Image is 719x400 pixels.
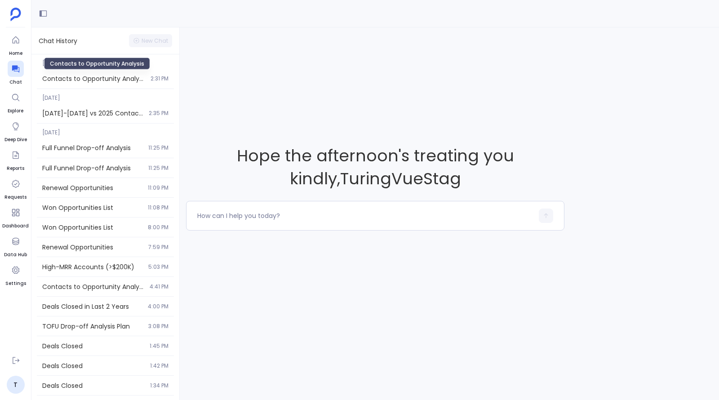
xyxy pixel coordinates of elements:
span: Chat [8,79,24,86]
span: Settings [5,280,26,287]
span: 5:03 PM [148,263,169,271]
span: 11:08 PM [148,204,169,211]
span: Deep Dive [4,136,27,143]
span: Reports [7,165,24,172]
span: 3:08 PM [148,323,169,330]
span: 1:34 PM [150,382,169,389]
span: TOFU Drop-off Analysis Plan [42,322,143,331]
span: 2023-2024 vs 2025 Contact Engagement & Activity Cohort Analysis [42,109,143,118]
a: Data Hub [4,233,27,258]
a: Requests [4,176,27,201]
span: Contacts to Opportunity Analysis [42,74,145,83]
a: Explore [8,89,24,115]
span: Data Hub [4,251,27,258]
span: High-MRR Accounts (>$200K) [42,262,143,271]
span: Renewal Opportunities [42,183,142,192]
span: Hope the afternoon's treating you kindly , TuringVueStag [186,144,564,191]
span: 11:25 PM [148,144,169,151]
span: Dashboard [2,222,29,230]
a: Reports [7,147,24,172]
div: Contacts to Opportunity Analysis [44,58,150,70]
span: Contacts to Opportunity Analysis [42,282,144,291]
span: 8:00 PM [148,224,169,231]
a: T [7,376,25,394]
span: Deals Closed [42,342,144,351]
span: Explore [8,107,24,115]
span: 4:00 PM [148,303,169,310]
span: 2:35 PM [149,110,169,117]
span: 11:25 PM [148,164,169,172]
span: Renewal Opportunities [42,243,143,252]
a: Chat [8,61,24,86]
span: Deals Closed in Last 2 Years [42,302,142,311]
span: 2:31 PM [151,75,169,82]
span: Won Opportunities List [42,223,142,232]
span: Full Funnel Drop-off Analysis [42,143,143,152]
span: [DATE] [37,54,174,67]
span: Chat History [39,36,77,45]
span: 4:41 PM [150,283,169,290]
span: Deals Closed [42,381,145,390]
a: Settings [5,262,26,287]
a: Deep Dive [4,118,27,143]
span: Deals Closed [42,361,145,370]
span: 11:09 PM [148,184,169,191]
span: Requests [4,194,27,201]
a: Home [8,32,24,57]
a: Dashboard [2,204,29,230]
span: Home [8,50,24,57]
span: [DATE] [37,124,174,136]
span: [DATE] [37,89,174,102]
span: 7:59 PM [148,244,169,251]
span: 1:45 PM [150,342,169,350]
img: petavue logo [10,8,21,21]
span: Full Funnel Drop-off Analysis [42,164,143,173]
span: Won Opportunities List [42,203,142,212]
span: 1:42 PM [150,362,169,369]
